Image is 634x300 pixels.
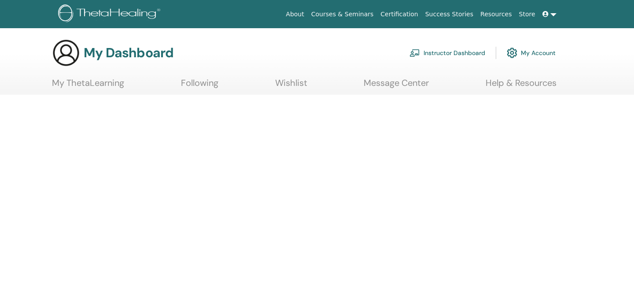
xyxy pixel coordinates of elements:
[486,78,557,95] a: Help & Resources
[282,6,307,22] a: About
[84,45,173,61] h3: My Dashboard
[52,78,124,95] a: My ThetaLearning
[409,43,485,63] a: Instructor Dashboard
[181,78,218,95] a: Following
[52,39,80,67] img: generic-user-icon.jpg
[308,6,377,22] a: Courses & Seminars
[364,78,429,95] a: Message Center
[409,49,420,57] img: chalkboard-teacher.svg
[516,6,539,22] a: Store
[275,78,307,95] a: Wishlist
[58,4,163,24] img: logo.png
[507,45,517,60] img: cog.svg
[422,6,477,22] a: Success Stories
[477,6,516,22] a: Resources
[377,6,421,22] a: Certification
[507,43,556,63] a: My Account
